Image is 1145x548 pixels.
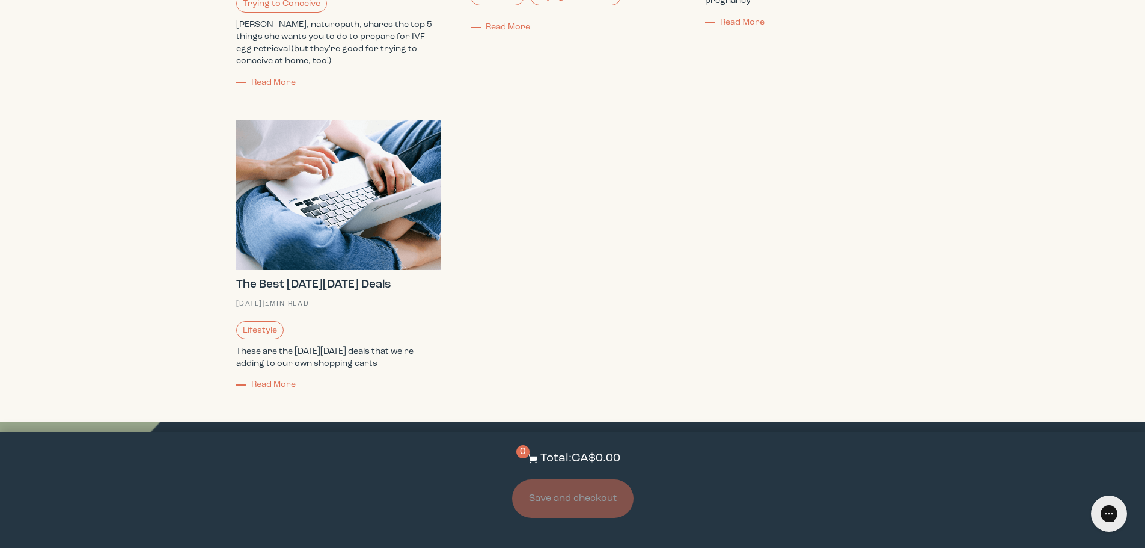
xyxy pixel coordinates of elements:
[236,345,441,369] p: These are the [DATE][DATE] deals that we're adding to our own shopping carts
[236,19,441,67] p: [PERSON_NAME], naturopath, shares the top 5 things she wants you to do to prepare for IVF egg ret...
[1085,491,1133,536] iframe: Gorgias live chat messenger
[512,479,634,518] button: Save and checkout
[251,380,296,389] span: Read More
[236,279,391,291] strong: The Best [DATE][DATE] Deals
[251,78,296,87] span: Read More
[540,450,620,467] p: Total: CA$0.00
[516,445,530,458] span: 0
[486,23,530,31] span: Read More
[236,321,284,339] a: Lifestyle
[471,23,531,31] a: Read More
[720,18,765,26] span: Read More
[236,78,296,87] a: Read More
[236,120,441,270] img: Shop the best Black Friday deals
[236,299,441,309] div: [DATE] | 1 min read
[236,380,296,389] a: Read More
[705,18,765,26] a: Read More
